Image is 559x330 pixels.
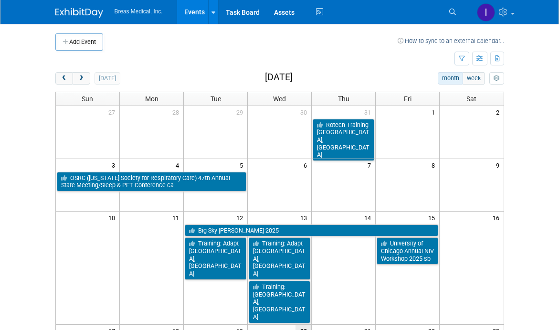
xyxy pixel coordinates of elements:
[249,237,310,280] a: Training: Adapt [GEOGRAPHIC_DATA], [GEOGRAPHIC_DATA]
[495,159,504,171] span: 9
[73,72,90,85] button: next
[107,212,119,224] span: 10
[265,72,293,83] h2: [DATE]
[57,172,247,192] a: OSRC ([US_STATE] Society for Respiratory Care) 47th Annual State Meeting/Sleep & PFT Conference ca
[363,212,375,224] span: 14
[55,33,103,51] button: Add Event
[55,8,103,18] img: ExhibitDay
[211,95,221,103] span: Tue
[431,159,439,171] span: 8
[492,212,504,224] span: 16
[185,237,246,280] a: Training: Adapt [GEOGRAPHIC_DATA], [GEOGRAPHIC_DATA]
[427,212,439,224] span: 15
[249,281,310,323] a: Training: [GEOGRAPHIC_DATA], [GEOGRAPHIC_DATA]
[55,72,73,85] button: prev
[303,159,311,171] span: 6
[466,95,476,103] span: Sat
[338,95,349,103] span: Thu
[363,106,375,118] span: 31
[107,106,119,118] span: 27
[171,212,183,224] span: 11
[95,72,120,85] button: [DATE]
[235,106,247,118] span: 29
[489,72,504,85] button: myCustomButton
[239,159,247,171] span: 5
[404,95,411,103] span: Fri
[313,119,374,161] a: Rotech Training [GEOGRAPHIC_DATA], [GEOGRAPHIC_DATA]
[494,75,500,82] i: Personalize Calendar
[235,212,247,224] span: 12
[111,159,119,171] span: 3
[377,237,438,265] a: University of Chicago Annual NIV Workshop 2025 sb
[463,72,485,85] button: week
[299,212,311,224] span: 13
[398,37,504,44] a: How to sync to an external calendar...
[367,159,375,171] span: 7
[82,95,93,103] span: Sun
[477,3,495,21] img: Inga Dolezar
[495,106,504,118] span: 2
[431,106,439,118] span: 1
[185,224,438,237] a: Big Sky [PERSON_NAME] 2025
[171,106,183,118] span: 28
[299,106,311,118] span: 30
[273,95,286,103] span: Wed
[145,95,158,103] span: Mon
[115,8,163,15] span: Breas Medical, Inc.
[438,72,463,85] button: month
[175,159,183,171] span: 4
